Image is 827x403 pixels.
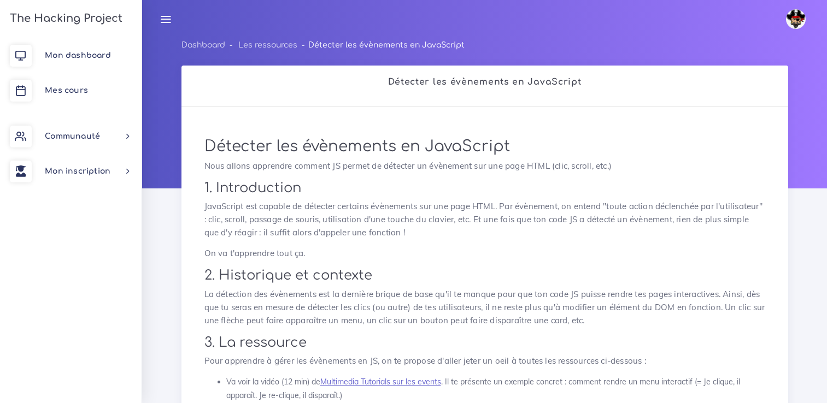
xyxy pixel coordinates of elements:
p: Nous allons apprendre comment JS permet de détecter un évènement sur une page HTML (clic, scroll,... [204,159,765,173]
span: Communauté [45,132,100,140]
p: JavaScript est capable de détecter certains évènements sur une page HTML. Par évènement, on enten... [204,200,765,239]
h2: Détecter les évènements en JavaScript [193,77,777,87]
span: Mon inscription [45,167,110,175]
span: Mes cours [45,86,88,94]
h2: 2. Historique et contexte [204,268,765,283]
p: Pour apprendre à gérer les évènements en JS, on te propose d'aller jeter un oeil à toutes les res... [204,354,765,368]
h1: Détecter les évènements en JavaScript [204,138,765,156]
a: Les ressources [238,41,297,49]
li: Détecter les évènements en JavaScript [297,38,465,52]
li: Va voir la vidéo (12 min) de . Il te présente un exemple concret : comment rendre un menu interac... [226,375,765,402]
a: Dashboard [181,41,225,49]
span: Mon dashboard [45,51,111,60]
a: Multimedia Tutorials sur les events [320,377,441,387]
h2: 1. Introduction [204,180,765,196]
h3: The Hacking Project [7,13,122,25]
h2: 3. La ressource [204,335,765,351]
p: On va t'apprendre tout ça. [204,247,765,260]
p: La détection des évènements est la dernière brique de base qu'il te manque pour que ton code JS p... [204,288,765,327]
img: avatar [786,9,806,29]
